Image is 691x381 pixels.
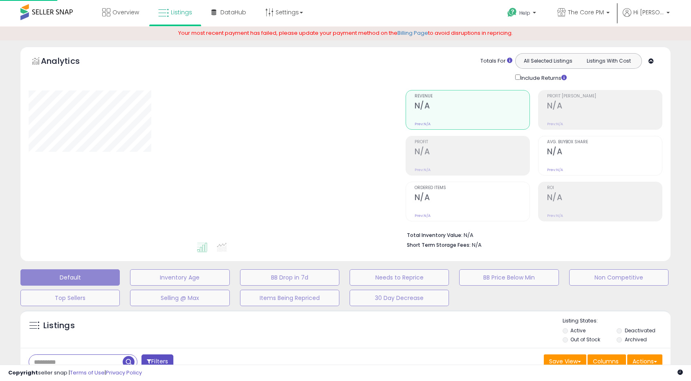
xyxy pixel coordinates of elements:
[501,1,544,27] a: Help
[8,369,142,377] div: seller snap | |
[178,29,513,37] span: Your most recent payment has failed, please update your payment method on the to avoid disruption...
[547,94,662,99] span: Profit [PERSON_NAME]
[407,241,471,248] b: Short Term Storage Fees:
[472,241,482,249] span: N/A
[547,193,662,204] h2: N/A
[415,147,529,158] h2: N/A
[415,167,431,172] small: Prev: N/A
[547,167,563,172] small: Prev: N/A
[415,101,529,112] h2: N/A
[220,8,246,16] span: DataHub
[407,230,656,239] li: N/A
[507,7,517,18] i: Get Help
[547,122,563,126] small: Prev: N/A
[415,140,529,144] span: Profit
[480,57,512,65] div: Totals For
[112,8,139,16] span: Overview
[20,269,120,286] button: Default
[578,56,639,66] button: Listings With Cost
[623,8,670,27] a: Hi [PERSON_NAME]
[519,9,530,16] span: Help
[547,186,662,190] span: ROI
[569,269,669,286] button: Non Competitive
[240,269,339,286] button: BB Drop in 7d
[547,140,662,144] span: Avg. Buybox Share
[130,269,229,286] button: Inventory Age
[350,290,449,306] button: 30 Day Decrease
[415,193,529,204] h2: N/A
[407,232,462,239] b: Total Inventory Value:
[415,213,431,218] small: Prev: N/A
[20,290,120,306] button: Top Sellers
[415,122,431,126] small: Prev: N/A
[41,55,96,69] h5: Analytics
[130,290,229,306] button: Selling @ Max
[547,101,662,112] h2: N/A
[397,29,428,37] a: Billing Page
[171,8,192,16] span: Listings
[415,186,529,190] span: Ordered Items
[459,269,559,286] button: BB Price Below Min
[8,369,38,376] strong: Copyright
[415,94,529,99] span: Revenue
[568,8,604,16] span: The Core PM
[240,290,339,306] button: Items Being Repriced
[350,269,449,286] button: Needs to Reprice
[547,147,662,158] h2: N/A
[518,56,579,66] button: All Selected Listings
[509,73,577,82] div: Include Returns
[633,8,664,16] span: Hi [PERSON_NAME]
[547,213,563,218] small: Prev: N/A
